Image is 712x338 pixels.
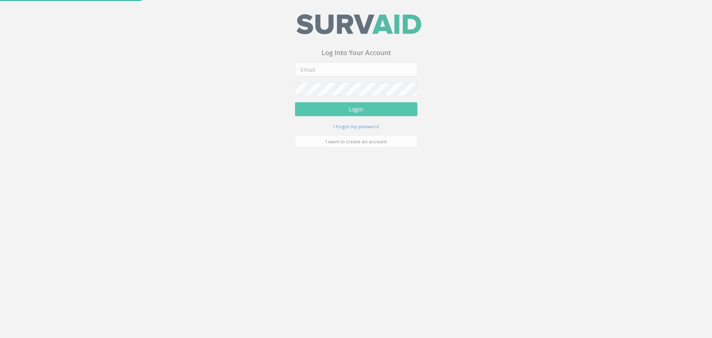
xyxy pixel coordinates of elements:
[295,105,417,118] button: Login
[295,64,417,78] input: Email
[333,125,379,131] small: I forgot my password
[295,138,417,150] a: I want to create an account
[295,51,417,59] h3: Log Into Your Account
[333,125,379,132] a: I forgot my password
